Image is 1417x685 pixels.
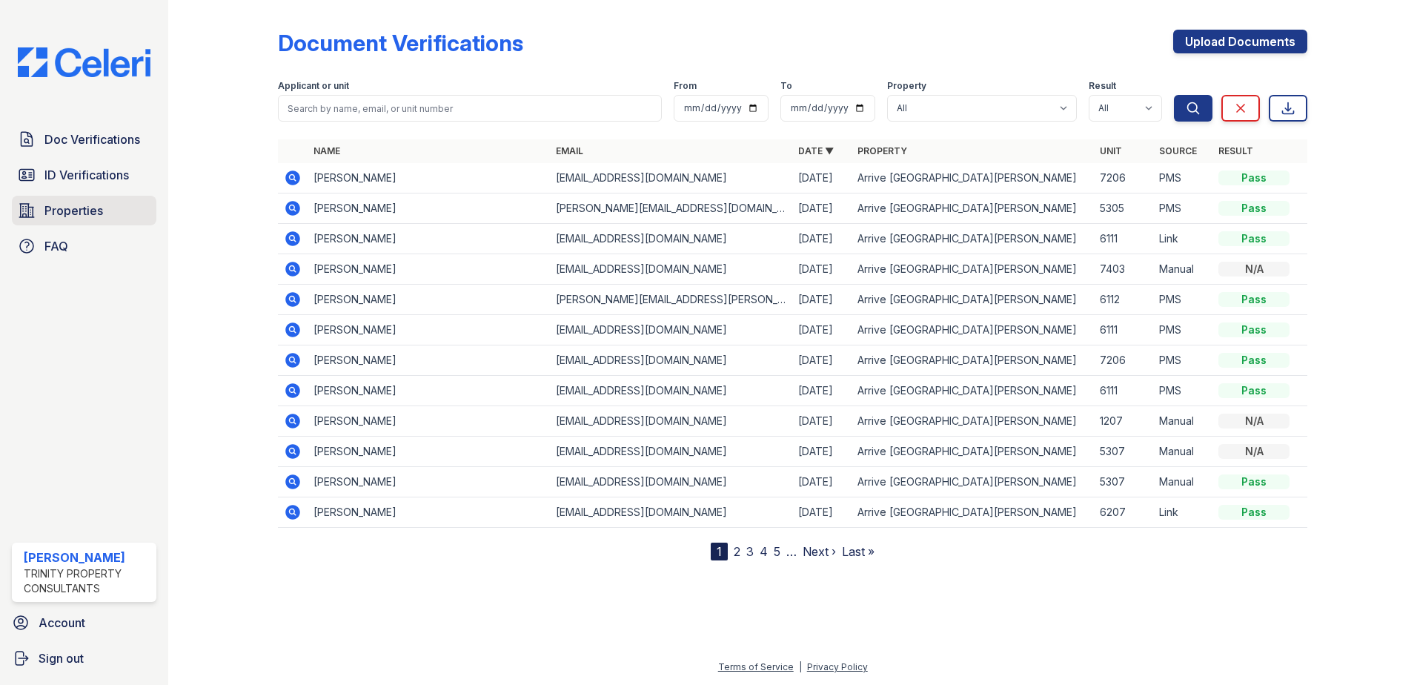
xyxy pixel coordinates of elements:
td: 5305 [1094,193,1153,224]
td: 5307 [1094,437,1153,467]
td: [PERSON_NAME] [308,376,550,406]
a: FAQ [12,231,156,261]
div: 1 [711,543,728,560]
td: 1207 [1094,406,1153,437]
td: Arrive [GEOGRAPHIC_DATA][PERSON_NAME] [852,285,1094,315]
a: 2 [734,544,740,559]
a: 4 [760,544,768,559]
td: Arrive [GEOGRAPHIC_DATA][PERSON_NAME] [852,193,1094,224]
td: [EMAIL_ADDRESS][DOMAIN_NAME] [550,497,792,528]
td: [PERSON_NAME][EMAIL_ADDRESS][DOMAIN_NAME] [550,193,792,224]
td: [DATE] [792,163,852,193]
td: [PERSON_NAME] [308,437,550,467]
td: PMS [1153,163,1212,193]
label: Property [887,80,926,92]
span: ID Verifications [44,166,129,184]
td: Arrive [GEOGRAPHIC_DATA][PERSON_NAME] [852,406,1094,437]
td: 5307 [1094,467,1153,497]
td: [DATE] [792,345,852,376]
span: Doc Verifications [44,130,140,148]
td: Manual [1153,467,1212,497]
input: Search by name, email, or unit number [278,95,662,122]
td: [EMAIL_ADDRESS][DOMAIN_NAME] [550,437,792,467]
a: 3 [746,544,754,559]
td: [PERSON_NAME] [308,345,550,376]
a: Doc Verifications [12,125,156,154]
a: Terms of Service [718,661,794,672]
a: ID Verifications [12,160,156,190]
td: [EMAIL_ADDRESS][DOMAIN_NAME] [550,315,792,345]
td: [DATE] [792,406,852,437]
td: [EMAIL_ADDRESS][DOMAIN_NAME] [550,376,792,406]
td: PMS [1153,376,1212,406]
td: [DATE] [792,376,852,406]
div: N/A [1218,262,1290,277]
a: Unit [1100,145,1122,156]
a: Sign out [6,643,162,673]
a: Next › [803,544,836,559]
td: [PERSON_NAME][EMAIL_ADDRESS][PERSON_NAME][DOMAIN_NAME] [550,285,792,315]
td: [EMAIL_ADDRESS][DOMAIN_NAME] [550,406,792,437]
td: [PERSON_NAME] [308,193,550,224]
td: [PERSON_NAME] [308,254,550,285]
label: From [674,80,697,92]
td: [DATE] [792,315,852,345]
span: Properties [44,202,103,219]
div: Pass [1218,383,1290,398]
td: [PERSON_NAME] [308,315,550,345]
td: Arrive [GEOGRAPHIC_DATA][PERSON_NAME] [852,345,1094,376]
span: Sign out [39,649,84,667]
td: 7206 [1094,345,1153,376]
td: Arrive [GEOGRAPHIC_DATA][PERSON_NAME] [852,376,1094,406]
div: Pass [1218,505,1290,520]
td: [PERSON_NAME] [308,224,550,254]
td: [PERSON_NAME] [308,497,550,528]
label: To [780,80,792,92]
img: CE_Logo_Blue-a8612792a0a2168367f1c8372b55b34899dd931a85d93a1a3d3e32e68fde9ad4.png [6,47,162,77]
td: [PERSON_NAME] [308,163,550,193]
td: 7206 [1094,163,1153,193]
td: PMS [1153,285,1212,315]
td: [DATE] [792,254,852,285]
td: Link [1153,224,1212,254]
div: Pass [1218,474,1290,489]
a: Source [1159,145,1197,156]
td: Manual [1153,254,1212,285]
td: Arrive [GEOGRAPHIC_DATA][PERSON_NAME] [852,315,1094,345]
td: Arrive [GEOGRAPHIC_DATA][PERSON_NAME] [852,163,1094,193]
td: [PERSON_NAME] [308,467,550,497]
td: [EMAIL_ADDRESS][DOMAIN_NAME] [550,254,792,285]
div: N/A [1218,414,1290,428]
label: Applicant or unit [278,80,349,92]
td: [DATE] [792,497,852,528]
div: [PERSON_NAME] [24,549,150,566]
a: Name [313,145,340,156]
td: PMS [1153,315,1212,345]
a: Result [1218,145,1253,156]
td: 6112 [1094,285,1153,315]
td: Arrive [GEOGRAPHIC_DATA][PERSON_NAME] [852,254,1094,285]
td: 7403 [1094,254,1153,285]
a: Account [6,608,162,638]
td: 6111 [1094,315,1153,345]
td: 6111 [1094,376,1153,406]
a: Privacy Policy [807,661,868,672]
td: [DATE] [792,285,852,315]
div: Trinity Property Consultants [24,566,150,596]
span: Account [39,614,85,632]
td: [DATE] [792,437,852,467]
td: [DATE] [792,193,852,224]
a: Upload Documents [1173,30,1307,53]
td: PMS [1153,345,1212,376]
a: Properties [12,196,156,225]
td: PMS [1153,193,1212,224]
div: Pass [1218,231,1290,246]
div: Pass [1218,322,1290,337]
div: Pass [1218,201,1290,216]
td: [PERSON_NAME] [308,406,550,437]
label: Result [1089,80,1116,92]
td: Arrive [GEOGRAPHIC_DATA][PERSON_NAME] [852,497,1094,528]
td: Arrive [GEOGRAPHIC_DATA][PERSON_NAME] [852,224,1094,254]
div: Document Verifications [278,30,523,56]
